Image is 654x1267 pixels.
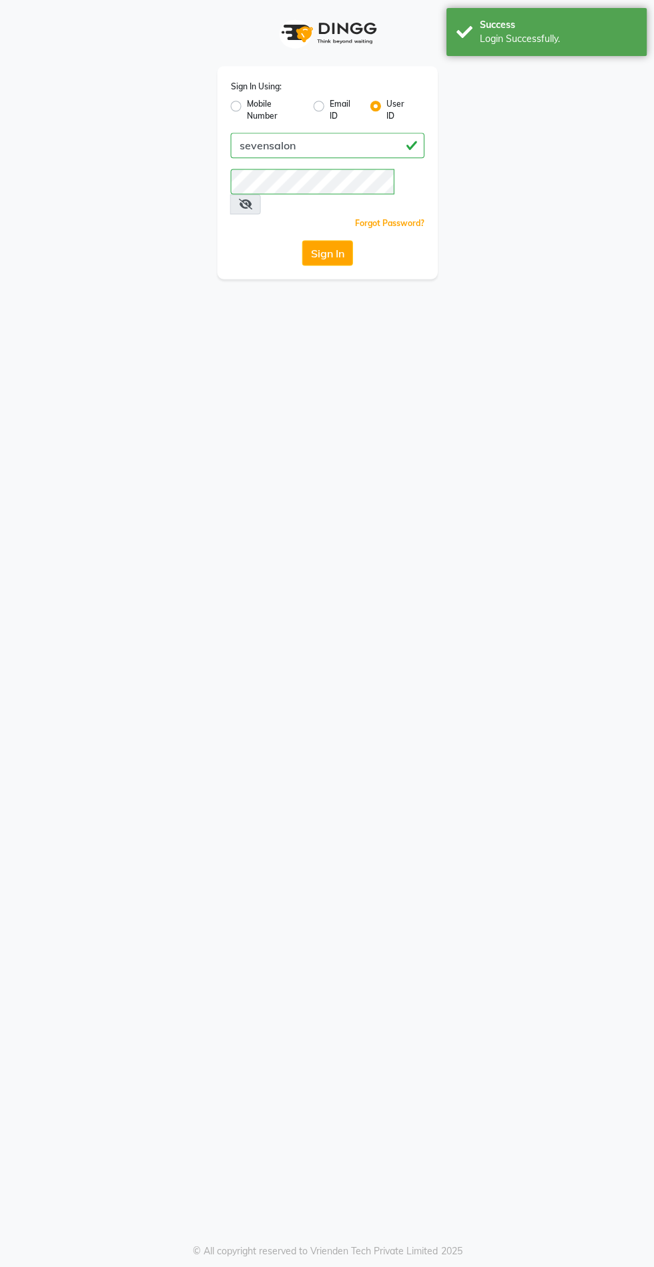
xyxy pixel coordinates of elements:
label: Sign In Using: [230,81,281,93]
a: Forgot Password? [354,217,424,227]
div: Login Successfully. [479,32,636,46]
label: Email ID [329,98,359,122]
img: logo1.svg [274,13,380,53]
input: Username [230,133,424,158]
input: Username [230,169,394,194]
button: Sign In [302,240,352,265]
label: User ID [386,98,413,122]
div: Success [479,18,636,32]
label: Mobile Number [246,98,302,122]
